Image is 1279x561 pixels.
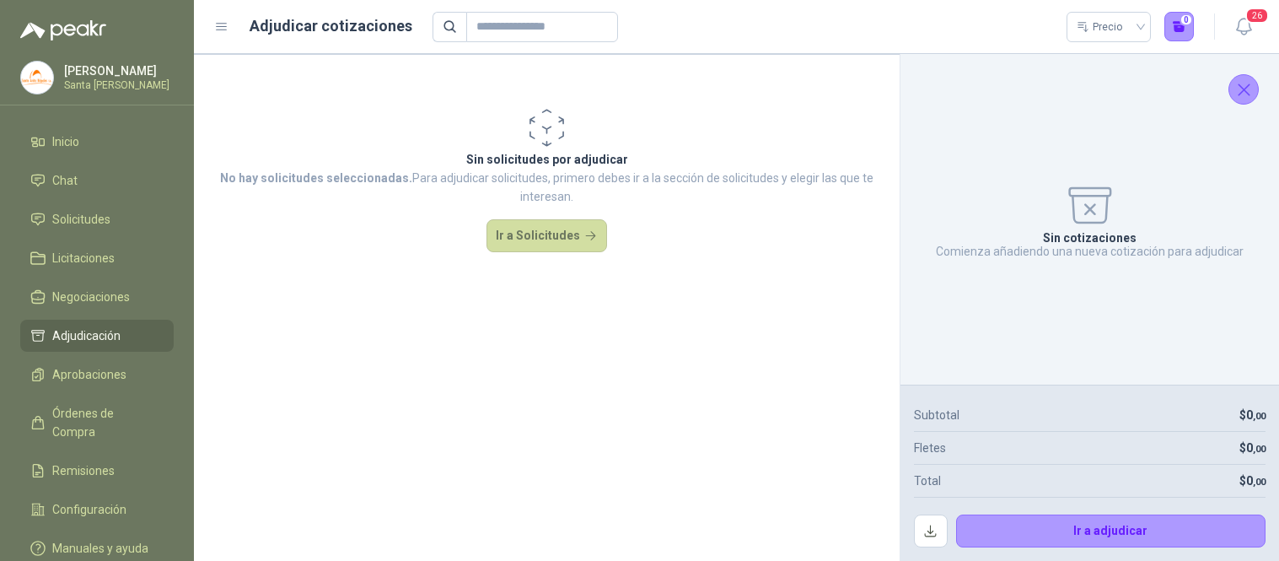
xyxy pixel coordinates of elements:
[1164,12,1195,42] button: 0
[20,20,106,40] img: Logo peakr
[20,397,174,448] a: Órdenes de Compra
[20,455,174,487] a: Remisiones
[64,80,169,90] p: Santa [PERSON_NAME]
[250,14,412,38] h1: Adjudicar cotizaciones
[1239,406,1266,424] p: $
[1253,444,1266,455] span: ,00
[52,210,110,229] span: Solicitudes
[914,439,946,457] p: Fletes
[936,245,1244,258] p: Comienza añadiendo una nueva cotización para adjudicar
[20,126,174,158] a: Inicio
[1077,14,1126,40] div: Precio
[1246,474,1266,488] span: 0
[21,62,53,94] img: Company Logo
[914,472,941,490] p: Total
[486,219,608,253] button: Ir a Solicitudes
[1246,441,1266,455] span: 0
[52,288,130,306] span: Negociaciones
[211,150,883,169] p: Sin solicitudes por adjudicar
[1253,477,1266,488] span: ,00
[52,365,126,384] span: Aprobaciones
[20,203,174,235] a: Solicitudes
[1246,408,1266,422] span: 0
[52,326,121,345] span: Adjudicación
[20,359,174,391] a: Aprobaciones
[52,171,78,190] span: Chat
[220,171,412,185] strong: No hay solicitudes seleccionadas.
[1253,411,1266,422] span: ,00
[956,515,1266,548] button: Ir a adjudicar
[1228,12,1259,42] button: 26
[20,281,174,313] a: Negociaciones
[52,461,115,480] span: Remisiones
[914,406,959,424] p: Subtotal
[20,242,174,274] a: Licitaciones
[64,65,169,77] p: [PERSON_NAME]
[52,500,126,519] span: Configuración
[52,404,158,441] span: Órdenes de Compra
[20,165,174,197] a: Chat
[20,494,174,526] a: Configuración
[1228,74,1259,105] button: Cerrar
[1245,8,1269,24] span: 26
[52,132,79,151] span: Inicio
[52,249,115,267] span: Licitaciones
[1239,472,1266,490] p: $
[211,169,883,206] p: Para adjudicar solicitudes, primero debes ir a la sección de solicitudes y elegir las que te inte...
[1239,439,1266,457] p: $
[52,539,148,558] span: Manuales y ayuda
[20,320,174,352] a: Adjudicación
[1043,231,1137,245] p: Sin cotizaciones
